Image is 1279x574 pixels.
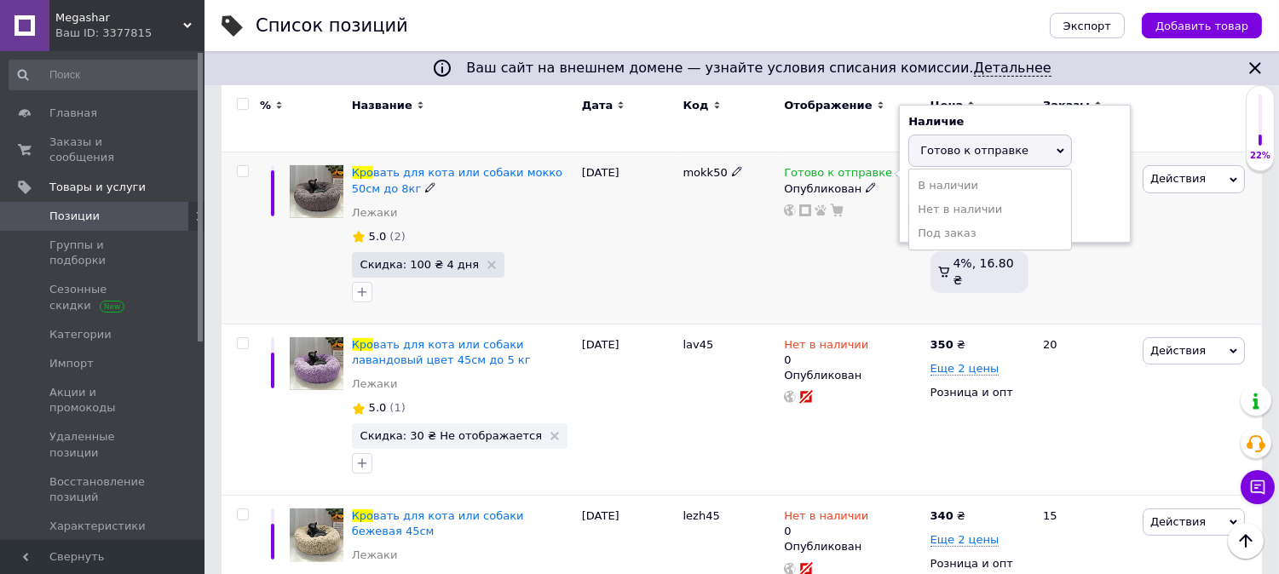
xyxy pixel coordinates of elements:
span: (1) [389,401,405,414]
span: Еще 2 цены [930,533,1000,547]
span: Удаленные позиции [49,429,158,460]
b: 340 [930,509,953,522]
span: Megashar [55,10,183,26]
img: Кровать для кота или собаки лавандовый цвет 45см до 5 кг [290,337,343,390]
span: Дата [582,98,614,113]
span: Заказы и сообщения [49,135,158,165]
span: Импорт [49,356,94,371]
a: Кровать для кота или собаки мокко 50см до 8кг [352,166,562,194]
div: ₴ [930,508,965,524]
span: Еще 2 цены [930,362,1000,376]
span: Цена [930,98,964,113]
b: 350 [930,338,953,351]
div: Опубликован [784,368,921,383]
span: Главная [49,106,97,121]
span: Нет в наличии [784,338,868,356]
li: Нет в наличии [909,198,1071,221]
div: ₴ [930,337,965,353]
span: Готово к отправке [920,144,1028,157]
span: Восстановление позиций [49,474,158,505]
span: Действия [1150,344,1206,357]
div: Опубликован [784,181,921,197]
div: 22% [1247,150,1274,162]
span: 5.0 [369,401,387,414]
span: 5.0 [369,230,387,243]
img: Кровать для кота или собаки мокко 50см до 8кг [290,165,343,218]
span: lav45 [683,338,714,351]
span: Скидка: 100 ₴ 4 дня [360,259,480,270]
span: Код [683,98,709,113]
div: [DATE] [578,324,679,495]
button: Наверх [1228,523,1264,559]
span: Ваш сайт на внешнем домене — узнайте условия списания комиссии. [466,60,1051,77]
div: Розница и опт [930,385,1028,400]
div: 20 [1033,324,1138,495]
span: Категории [49,327,112,342]
a: Лежаки [352,376,398,392]
span: Акции и промокоды [49,385,158,416]
img: Кровать для кота или собаки бежевая 45см [290,508,343,562]
div: Список позиций [256,17,408,35]
span: Скидка: 30 ₴ Не отображается [360,430,542,441]
a: Кровать для кота или собаки лавандовый цвет 45см до 5 кг [352,338,531,366]
span: Товары и услуги [49,180,146,195]
span: Кро [352,338,373,351]
a: Лежаки [352,548,398,563]
span: Позиции [49,209,100,224]
button: Добавить товар [1142,13,1262,38]
span: Экспорт [1063,20,1111,32]
span: mokk50 [683,166,728,179]
li: В наличии [909,174,1071,198]
div: [DATE] [578,152,679,324]
a: Детальнее [974,60,1051,77]
span: вать для кота или собаки бежевая 45см [352,509,524,537]
div: Ваш ID: 3377815 [55,26,205,41]
span: (2) [389,230,405,243]
div: Опубликован [784,539,921,554]
div: Розница и опт [930,556,1028,571]
span: Группы и подборки [49,238,158,268]
span: 4%, 16.80 ₴ [953,256,1014,287]
li: Под заказ [909,221,1071,245]
span: Кро [352,509,373,522]
span: Название [352,98,412,113]
button: Экспорт [1050,13,1125,38]
span: lezh45 [683,509,720,522]
span: Отображение [784,98,872,113]
span: Кро [352,166,373,179]
svg: Закрыть [1245,58,1265,78]
a: Лежаки [352,205,398,221]
div: 0 [784,337,868,368]
span: Действия [1150,172,1206,185]
a: Кровать для кота или собаки бежевая 45см [352,509,524,537]
span: Сезонные скидки [49,282,158,313]
span: Действия [1150,515,1206,528]
span: Готово к отправке [784,166,892,184]
input: Поиск [9,60,201,90]
span: вать для кота или собаки лавандовый цвет 45см до 5 кг [352,338,531,366]
span: Добавить товар [1155,20,1248,32]
span: Заказы [1043,98,1090,113]
div: Наличие [908,114,1121,129]
span: Характеристики [49,519,146,534]
span: % [260,98,271,113]
span: Нет в наличии [784,509,868,527]
button: Чат с покупателем [1241,470,1275,504]
span: вать для кота или собаки мокко 50см до 8кг [352,166,562,194]
div: 0 [784,508,868,539]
